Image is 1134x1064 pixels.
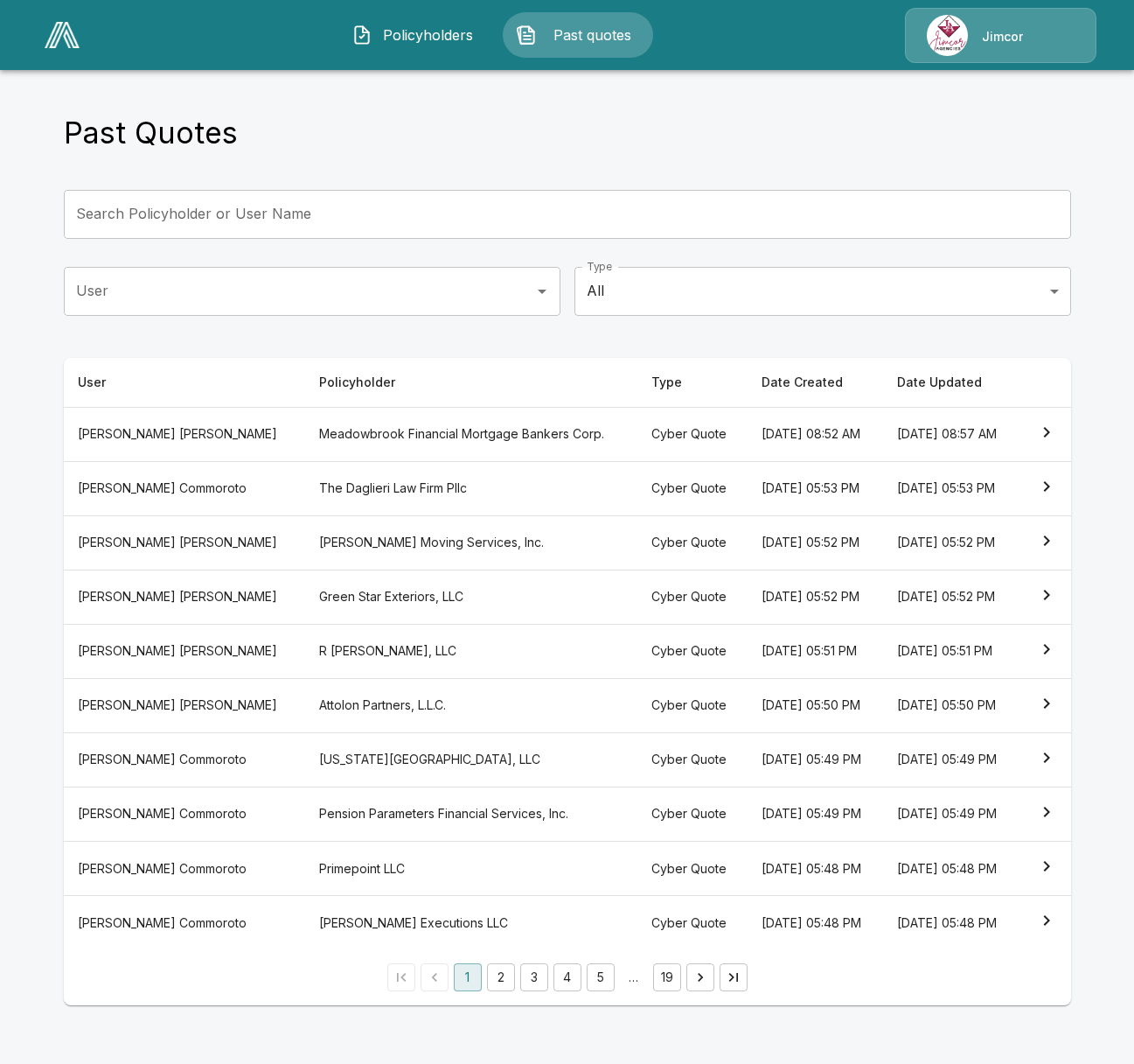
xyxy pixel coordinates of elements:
th: [PERSON_NAME] Commoroto [64,787,305,841]
div: All [574,267,1071,316]
th: [DATE] 05:49 PM [883,787,1019,841]
button: Go to page 19 [653,963,681,991]
th: [PERSON_NAME] [PERSON_NAME] [64,515,305,570]
th: [DATE] 05:51 PM [883,624,1019,678]
th: Cyber Quote [637,461,747,515]
th: Cyber Quote [637,842,747,896]
th: Policyholder [305,358,637,408]
th: [DATE] 08:52 AM [748,407,883,461]
th: [PERSON_NAME] Commoroto [64,842,305,896]
img: AA Logo [45,22,80,48]
img: Past quotes Icon [516,24,537,45]
th: [DATE] 05:50 PM [748,678,883,732]
th: [PERSON_NAME] [PERSON_NAME] [64,570,305,624]
th: Cyber Quote [637,570,747,624]
th: [US_STATE][GEOGRAPHIC_DATA], LLC [305,732,637,787]
th: The Daglieri Law Firm Pllc [305,461,637,515]
button: Go to page 2 [487,963,515,991]
th: [DATE] 05:52 PM [883,570,1019,624]
img: Agency Icon [927,15,968,56]
th: Cyber Quote [637,896,747,950]
th: [DATE] 05:48 PM [748,896,883,950]
p: Jimcor [982,28,1023,45]
button: Go to page 5 [587,963,615,991]
th: [DATE] 05:48 PM [883,896,1019,950]
th: [DATE] 05:52 PM [883,515,1019,570]
span: Policyholders [379,24,476,45]
button: Go to next page [686,963,714,991]
th: [DATE] 05:48 PM [883,842,1019,896]
th: Cyber Quote [637,678,747,732]
th: [DATE] 08:57 AM [883,407,1019,461]
table: simple table [64,358,1071,949]
button: Go to page 4 [553,963,581,991]
th: Meadowbrook Financial Mortgage Bankers Corp. [305,407,637,461]
th: R [PERSON_NAME], LLC [305,624,637,678]
th: Attolon Partners, L.L.C. [305,678,637,732]
nav: pagination navigation [385,963,750,991]
th: [DATE] 05:49 PM [883,732,1019,787]
a: Agency IconJimcor [905,8,1096,63]
button: Past quotes IconPast quotes [503,12,653,58]
th: Date Created [748,358,883,408]
th: [DATE] 05:53 PM [748,461,883,515]
th: [DATE] 05:50 PM [883,678,1019,732]
th: [DATE] 05:52 PM [748,515,883,570]
th: Pension Parameters Financial Services, Inc. [305,787,637,841]
th: [PERSON_NAME] Commoroto [64,732,305,787]
button: page 1 [454,963,482,991]
th: Primepoint LLC [305,842,637,896]
img: Policyholders Icon [351,24,372,45]
th: Cyber Quote [637,515,747,570]
th: [DATE] 05:52 PM [748,570,883,624]
th: [PERSON_NAME] [PERSON_NAME] [64,678,305,732]
th: Cyber Quote [637,732,747,787]
th: [DATE] 05:51 PM [748,624,883,678]
th: User [64,358,305,408]
th: Cyber Quote [637,407,747,461]
h4: Past Quotes [64,115,238,151]
button: Open [530,279,554,304]
button: Go to page 3 [520,963,548,991]
th: [PERSON_NAME] [PERSON_NAME] [64,624,305,678]
th: Green Star Exteriors, LLC [305,570,637,624]
th: [PERSON_NAME] Executions LLC [305,896,637,950]
th: Cyber Quote [637,787,747,841]
button: Policyholders IconPolicyholders [338,12,489,58]
label: Type [587,259,612,274]
th: [DATE] 05:49 PM [748,732,883,787]
th: [PERSON_NAME] Commoroto [64,461,305,515]
th: [PERSON_NAME] Commoroto [64,896,305,950]
th: Type [637,358,747,408]
th: [PERSON_NAME] [PERSON_NAME] [64,407,305,461]
th: [DATE] 05:53 PM [883,461,1019,515]
th: [DATE] 05:48 PM [748,842,883,896]
button: Go to last page [720,963,748,991]
th: [PERSON_NAME] Moving Services, Inc. [305,515,637,570]
th: Date Updated [883,358,1019,408]
span: Past quotes [544,24,640,45]
th: [DATE] 05:49 PM [748,787,883,841]
div: … [620,969,648,986]
th: Cyber Quote [637,624,747,678]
